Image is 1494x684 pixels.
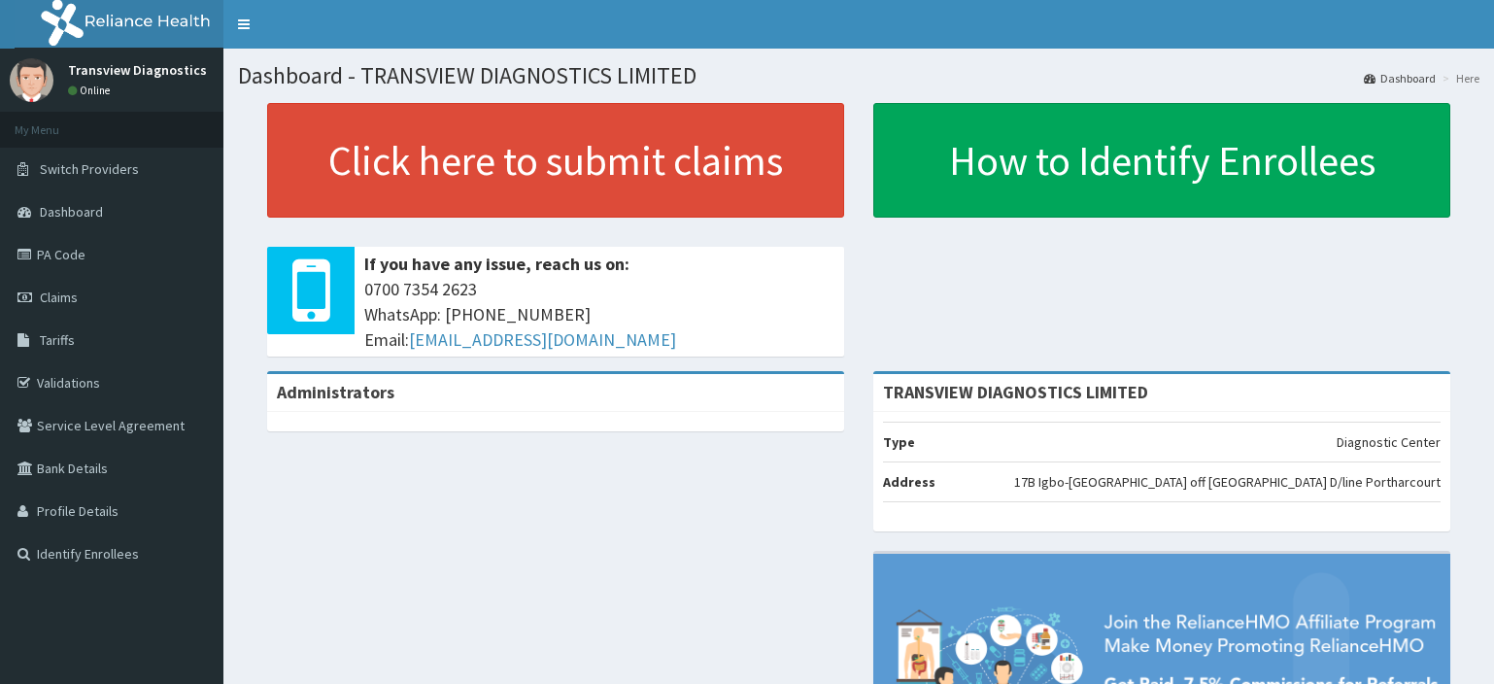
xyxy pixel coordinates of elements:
span: Switch Providers [40,160,139,178]
b: Address [883,473,935,491]
li: Here [1438,70,1479,86]
a: Dashboard [1364,70,1436,86]
p: Transview Diagnostics [68,63,207,77]
b: Type [883,433,915,451]
strong: TRANSVIEW DIAGNOSTICS LIMITED [883,381,1148,403]
span: Tariffs [40,331,75,349]
h1: Dashboard - TRANSVIEW DIAGNOSTICS LIMITED [238,63,1479,88]
span: Claims [40,289,78,306]
span: 0700 7354 2623 WhatsApp: [PHONE_NUMBER] Email: [364,277,834,352]
b: If you have any issue, reach us on: [364,253,629,275]
b: Administrators [277,381,394,403]
a: [EMAIL_ADDRESS][DOMAIN_NAME] [409,328,676,351]
a: Online [68,84,115,97]
a: Click here to submit claims [267,103,844,218]
p: Diagnostic Center [1337,432,1441,452]
img: User Image [10,58,53,102]
a: How to Identify Enrollees [873,103,1450,218]
span: Dashboard [40,203,103,221]
p: 17B Igbo-[GEOGRAPHIC_DATA] off [GEOGRAPHIC_DATA] D/line Portharcourt [1014,472,1441,492]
